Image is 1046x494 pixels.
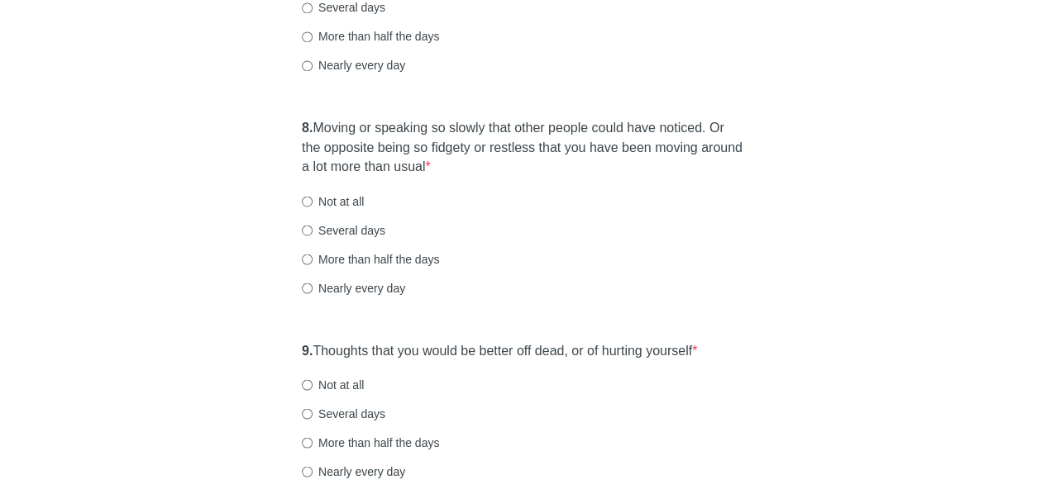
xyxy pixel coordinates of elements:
label: Nearly every day [302,279,405,296]
input: Nearly every day [302,466,313,477]
input: Several days [302,2,313,13]
input: More than half the days [302,254,313,264]
label: Nearly every day [302,463,405,479]
input: Not at all [302,196,313,207]
label: Thoughts that you would be better off dead, or of hurting yourself [302,341,697,360]
strong: 8. [302,121,313,135]
input: Several days [302,408,313,419]
label: More than half the days [302,250,439,267]
input: Not at all [302,379,313,390]
label: Nearly every day [302,57,405,74]
input: Nearly every day [302,283,313,293]
label: More than half the days [302,434,439,450]
strong: 9. [302,343,313,357]
label: Not at all [302,192,364,209]
input: More than half the days [302,31,313,42]
label: Several days [302,221,385,238]
input: Nearly every day [302,60,313,71]
input: More than half the days [302,437,313,448]
label: More than half the days [302,28,439,45]
input: Several days [302,225,313,235]
label: Several days [302,405,385,421]
label: Not at all [302,376,364,392]
label: Moving or speaking so slowly that other people could have noticed. Or the opposite being so fidge... [302,119,744,176]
